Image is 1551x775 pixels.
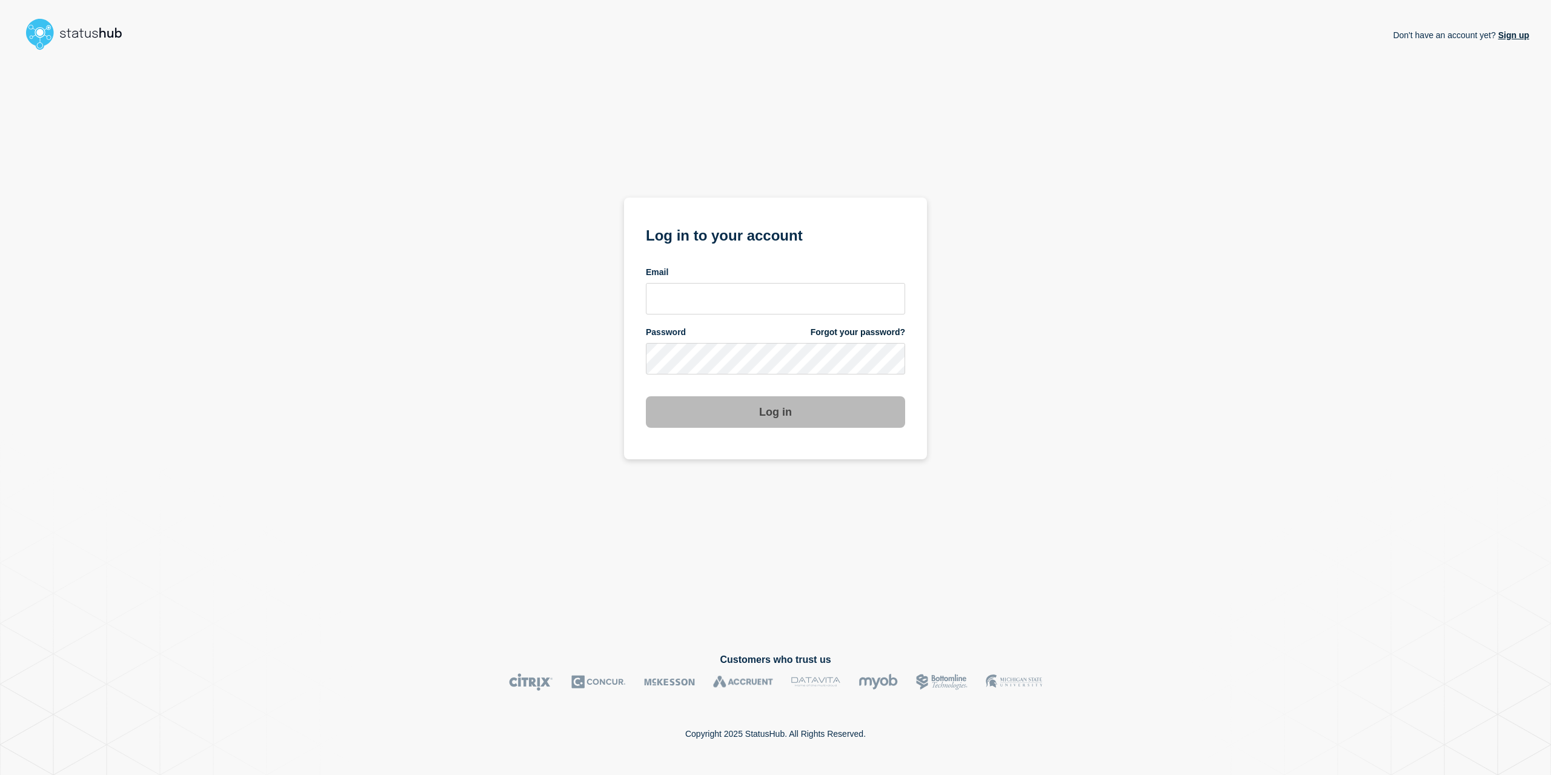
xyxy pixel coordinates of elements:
[646,396,905,428] button: Log in
[986,673,1042,691] img: MSU logo
[646,283,905,314] input: email input
[22,654,1529,665] h2: Customers who trust us
[509,673,553,691] img: Citrix logo
[811,327,905,338] a: Forgot your password?
[713,673,773,691] img: Accruent logo
[916,673,968,691] img: Bottomline logo
[859,673,898,691] img: myob logo
[685,729,866,739] p: Copyright 2025 StatusHub. All Rights Reserved.
[22,15,137,53] img: StatusHub logo
[646,343,905,374] input: password input
[646,223,905,245] h1: Log in to your account
[644,673,695,691] img: McKesson logo
[1496,30,1529,40] a: Sign up
[791,673,840,691] img: DataVita logo
[1393,21,1529,50] p: Don't have an account yet?
[571,673,626,691] img: Concur logo
[646,327,686,338] span: Password
[646,267,668,278] span: Email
